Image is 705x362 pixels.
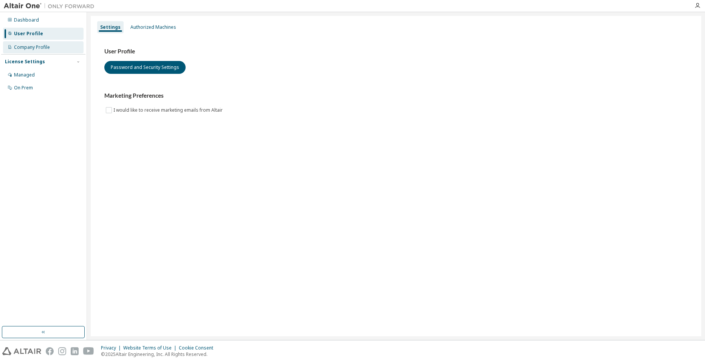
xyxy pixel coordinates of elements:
[113,106,224,115] label: I would like to receive marketing emails from Altair
[5,59,45,65] div: License Settings
[14,31,43,37] div: User Profile
[2,347,41,355] img: altair_logo.svg
[14,17,39,23] div: Dashboard
[58,347,66,355] img: instagram.svg
[14,44,50,50] div: Company Profile
[14,85,33,91] div: On Prem
[83,347,94,355] img: youtube.svg
[123,345,179,351] div: Website Terms of Use
[104,61,186,74] button: Password and Security Settings
[179,345,218,351] div: Cookie Consent
[101,345,123,351] div: Privacy
[104,48,688,55] h3: User Profile
[71,347,79,355] img: linkedin.svg
[101,351,218,357] p: © 2025 Altair Engineering, Inc. All Rights Reserved.
[4,2,98,10] img: Altair One
[14,72,35,78] div: Managed
[46,347,54,355] img: facebook.svg
[130,24,176,30] div: Authorized Machines
[104,92,688,100] h3: Marketing Preferences
[100,24,121,30] div: Settings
